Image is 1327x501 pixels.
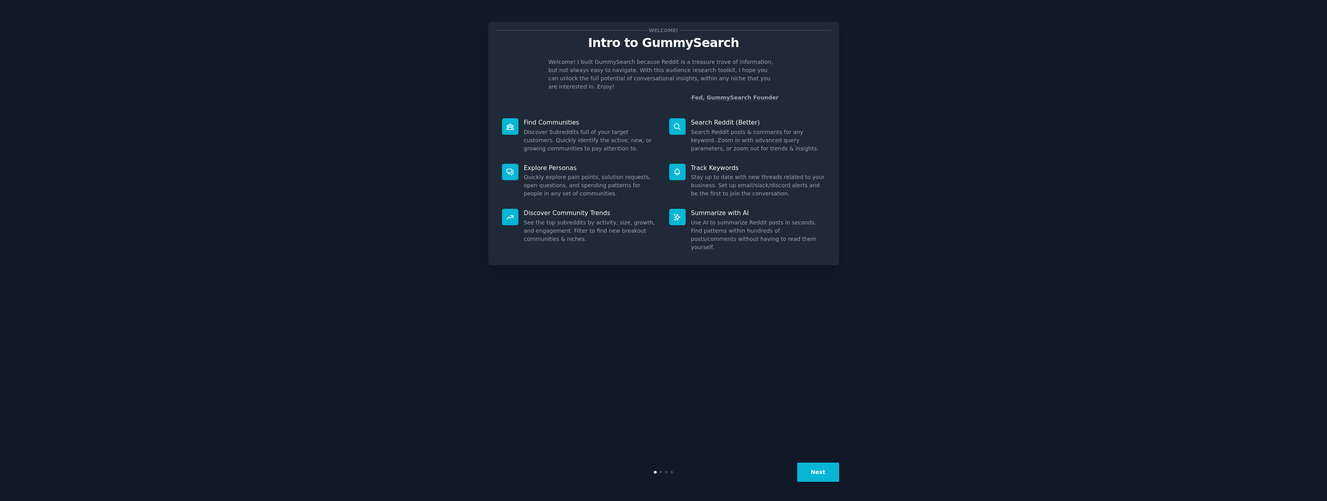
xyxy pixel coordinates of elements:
[524,164,658,172] p: Explore Personas
[524,209,658,217] p: Discover Community Trends
[690,94,779,102] div: -
[524,118,658,127] p: Find Communities
[691,118,825,127] p: Search Reddit (Better)
[496,36,831,50] p: Intro to GummySearch
[691,173,825,198] dd: Stay up to date with new threads related to your business. Set up email/slack/discord alerts and ...
[797,463,839,482] button: Next
[524,219,658,243] dd: See the top subreddits by activity, size, growth, and engagement. Filter to find new breakout com...
[524,128,658,153] dd: Discover Subreddits full of your target customers. Quickly identify the active, new, or growing c...
[691,94,779,101] a: Fed, GummySearch Founder
[549,58,779,91] p: Welcome! I built GummySearch because Reddit is a treasure trove of information, but not always ea...
[691,209,825,217] p: Summarize with AI
[691,219,825,251] dd: Use AI to summarize Reddit posts in seconds. Find patterns within hundreds of posts/comments with...
[691,128,825,153] dd: Search Reddit posts & comments for any keyword. Zoom in with advanced query parameters, or zoom o...
[691,164,825,172] p: Track Keywords
[524,173,658,198] dd: Quickly explore pain points, solution requests, open questions, and spending patterns for people ...
[647,26,679,34] span: Welcome!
